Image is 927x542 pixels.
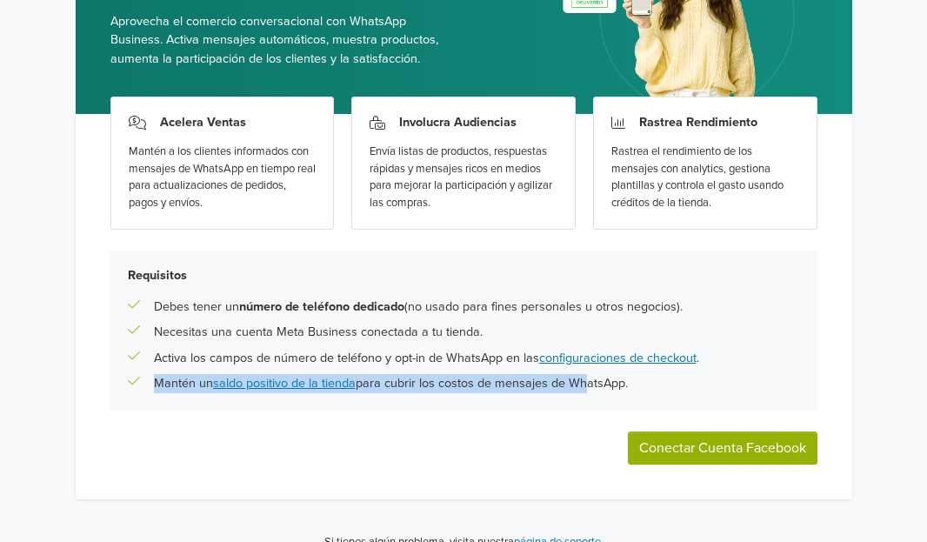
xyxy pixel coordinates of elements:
h3: Rastrea Rendimiento [639,115,757,130]
div: Mantén a los clientes informados con mensajes de WhatsApp en tiempo real para actualizaciones de ... [129,144,317,211]
div: Rastrea el rendimiento de los mensajes con analytics, gestiona plantillas y controla el gasto usa... [611,144,799,211]
span: Aprovecha el comercio conversacional con WhatsApp Business. Activa mensajes automáticos, muestra ... [110,12,450,69]
h3: Involucra Audiencias [399,115,517,130]
a: saldo positivo de la tienda [213,376,356,391]
p: Activa los campos de número de teléfono y opt-in de WhatsApp en las . [154,349,699,368]
h5: Requisitos [128,268,800,283]
p: Debes tener un (no usado para fines personales u otros negocios). [154,298,683,317]
b: número de teléfono dedicado [239,299,404,314]
p: Necesitas una cuenta Meta Business conectada a tu tienda. [154,323,483,342]
a: configuraciones de checkout [539,351,697,365]
div: Envía listas de productos, respuestas rápidas y mensajes ricos en medios para mejorar la particip... [370,144,557,211]
h3: Acelera Ventas [160,115,246,130]
button: Conectar Cuenta Facebook [628,432,817,465]
p: Mantén un para cubrir los costos de mensajes de WhatsApp. [154,374,628,393]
